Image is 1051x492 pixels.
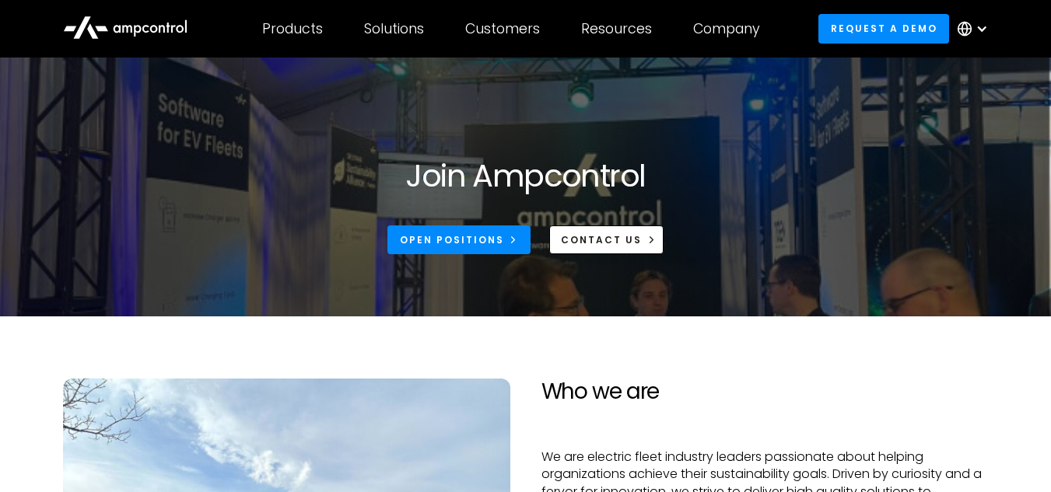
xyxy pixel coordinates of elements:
div: Resources [581,20,652,37]
div: Products [262,20,323,37]
div: CONTACT US [561,233,642,247]
h2: Who we are [541,379,988,405]
div: Open Positions [400,233,504,247]
div: Solutions [364,20,424,37]
h1: Join Ampcontrol [405,157,645,194]
a: CONTACT US [549,225,664,254]
div: Customers [465,20,540,37]
div: Company [693,20,760,37]
a: Request a demo [818,14,949,43]
a: Open Positions [387,225,531,254]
